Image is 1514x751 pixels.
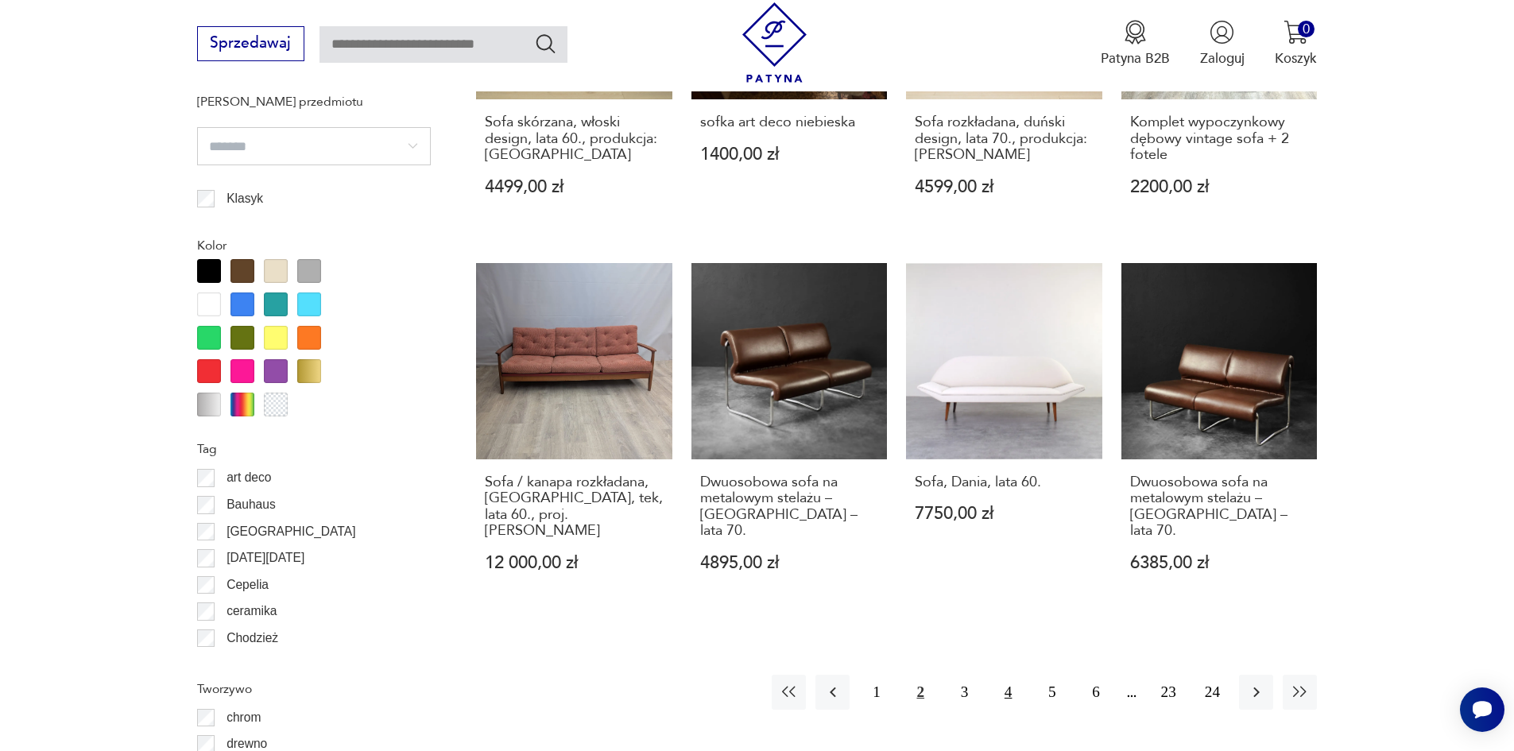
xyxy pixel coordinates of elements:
p: Koszyk [1275,49,1317,68]
div: 0 [1298,21,1315,37]
p: chrom [227,707,261,728]
p: Chodzież [227,628,278,648]
p: [DATE][DATE] [227,548,304,568]
button: 5 [1035,675,1069,709]
button: Zaloguj [1200,20,1245,68]
button: 2 [904,675,938,709]
p: [GEOGRAPHIC_DATA] [227,521,355,542]
img: Patyna - sklep z meblami i dekoracjami vintage [734,2,815,83]
button: 6 [1078,675,1113,709]
p: 7750,00 zł [915,505,1094,522]
h3: Sofa, Dania, lata 60. [915,474,1094,490]
button: Patyna B2B [1101,20,1170,68]
button: 0Koszyk [1275,20,1317,68]
p: art deco [227,467,271,488]
p: 1400,00 zł [700,146,879,163]
p: 2200,00 zł [1130,179,1309,195]
a: Sprzedawaj [197,38,304,51]
button: 3 [947,675,982,709]
button: Szukaj [534,32,557,55]
h3: Sofa skórzana, włoski design, lata 60., produkcja: [GEOGRAPHIC_DATA] [485,114,664,163]
p: ceramika [227,601,277,621]
button: 23 [1152,675,1186,709]
img: Ikonka użytkownika [1210,20,1234,45]
h3: Dwuosobowa sofa na metalowym stelażu – [GEOGRAPHIC_DATA] – lata 70. [1130,474,1309,540]
p: Ćmielów [227,655,274,676]
button: 24 [1195,675,1229,709]
p: Kolor [197,235,431,256]
p: [PERSON_NAME] przedmiotu [197,91,431,112]
p: Cepelia [227,575,269,595]
p: 6385,00 zł [1130,555,1309,571]
p: Klasyk [227,188,263,209]
h3: Sofa / kanapa rozkładana, [GEOGRAPHIC_DATA], tek, lata 60., proj. [PERSON_NAME] [485,474,664,540]
p: 12 000,00 zł [485,555,664,571]
a: Dwuosobowa sofa na metalowym stelażu – Niemcy – lata 70.Dwuosobowa sofa na metalowym stelażu – [G... [691,263,888,608]
h3: Dwuosobowa sofa na metalowym stelażu – [GEOGRAPHIC_DATA] – lata 70. [700,474,879,540]
p: Bauhaus [227,494,276,515]
p: Patyna B2B [1101,49,1170,68]
button: 4 [991,675,1025,709]
a: Dwuosobowa sofa na metalowym stelażu – Niemcy – lata 70.Dwuosobowa sofa na metalowym stelażu – [G... [1121,263,1318,608]
img: Ikona koszyka [1284,20,1308,45]
h3: Komplet wypoczynkowy dębowy vintage sofa + 2 fotele [1130,114,1309,163]
p: 4599,00 zł [915,179,1094,195]
a: Sofa, Dania, lata 60.Sofa, Dania, lata 60.7750,00 zł [906,263,1102,608]
h3: Sofa rozkładana, duński design, lata 70., produkcja: [PERSON_NAME] [915,114,1094,163]
p: 4499,00 zł [485,179,664,195]
a: Ikona medaluPatyna B2B [1101,20,1170,68]
p: Tworzywo [197,679,431,699]
button: Sprzedawaj [197,26,304,61]
button: 1 [859,675,893,709]
p: Tag [197,439,431,459]
iframe: Smartsupp widget button [1460,687,1504,732]
a: Sofa / kanapa rozkładana, Niemcy, tek, lata 60., proj. Eugen SchmidtSofa / kanapa rozkładana, [GE... [476,263,672,608]
img: Ikona medalu [1123,20,1148,45]
p: Zaloguj [1200,49,1245,68]
p: 4895,00 zł [700,555,879,571]
h3: sofka art deco niebieska [700,114,879,130]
